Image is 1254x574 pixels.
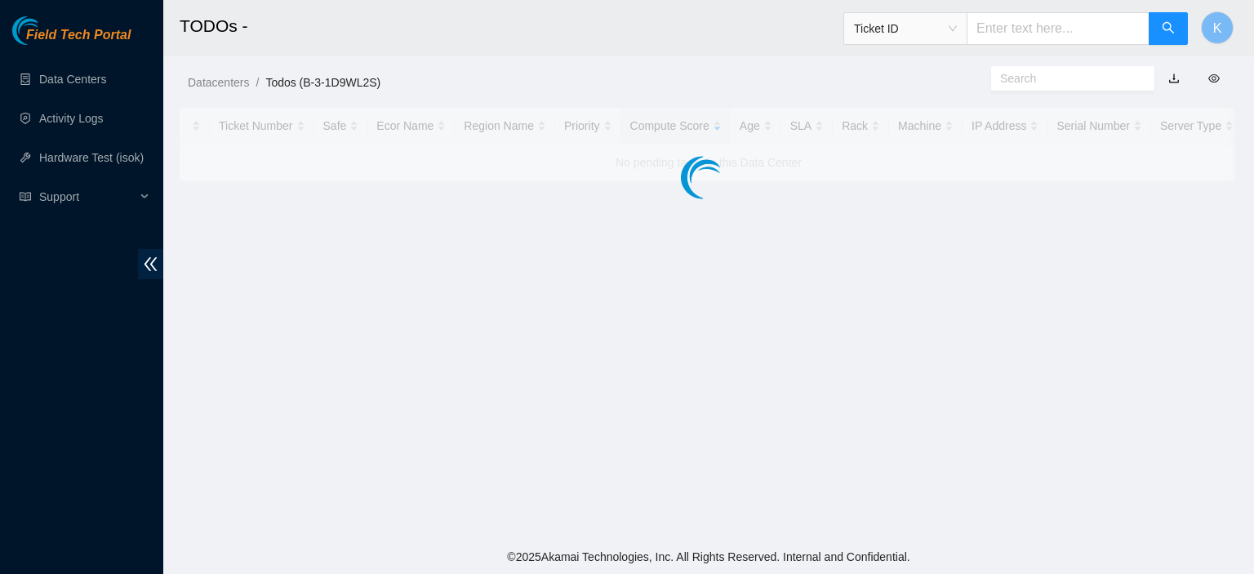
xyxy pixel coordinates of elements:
[967,12,1149,45] input: Enter text here...
[1156,65,1192,91] button: download
[1208,73,1220,84] span: eye
[1000,69,1132,87] input: Search
[39,180,136,213] span: Support
[163,540,1254,574] footer: © 2025 Akamai Technologies, Inc. All Rights Reserved. Internal and Confidential.
[1213,18,1222,38] span: K
[39,112,104,125] a: Activity Logs
[188,76,249,89] a: Datacenters
[39,73,106,86] a: Data Centers
[1201,11,1234,44] button: K
[12,29,131,51] a: Akamai TechnologiesField Tech Portal
[1162,21,1175,37] span: search
[12,16,82,45] img: Akamai Technologies
[20,191,31,202] span: read
[265,76,380,89] a: Todos (B-3-1D9WL2S)
[26,28,131,43] span: Field Tech Portal
[138,249,163,279] span: double-left
[256,76,259,89] span: /
[854,16,957,41] span: Ticket ID
[1149,12,1188,45] button: search
[39,151,144,164] a: Hardware Test (isok)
